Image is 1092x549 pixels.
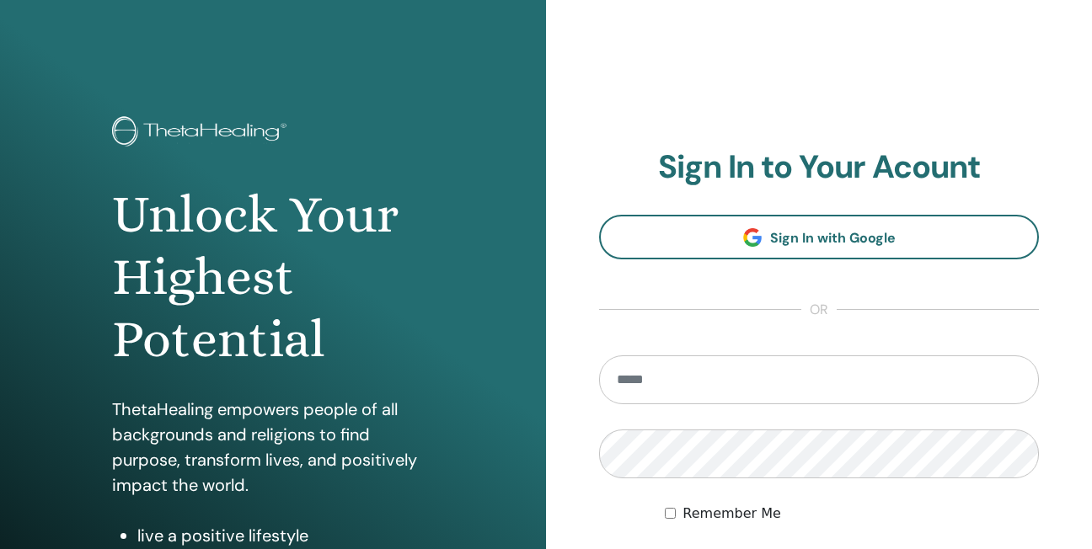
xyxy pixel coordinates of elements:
h1: Unlock Your Highest Potential [112,184,434,371]
span: or [801,300,837,320]
span: Sign In with Google [770,229,896,247]
label: Remember Me [682,504,781,524]
div: Keep me authenticated indefinitely or until I manually logout [665,504,1039,524]
li: live a positive lifestyle [137,523,434,548]
h2: Sign In to Your Acount [599,148,1039,187]
a: Sign In with Google [599,215,1039,259]
p: ThetaHealing empowers people of all backgrounds and religions to find purpose, transform lives, a... [112,397,434,498]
